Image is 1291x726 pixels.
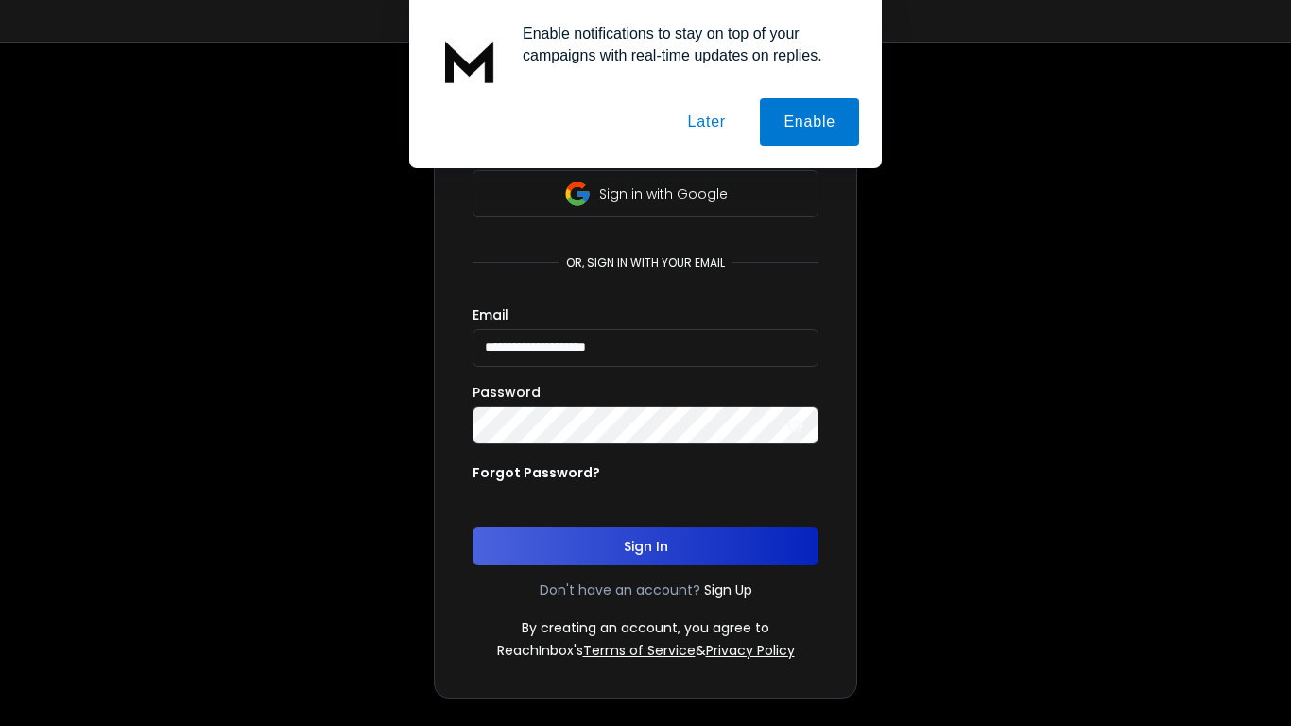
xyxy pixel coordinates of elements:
[473,527,818,565] button: Sign In
[473,308,508,321] label: Email
[473,170,818,217] button: Sign in with Google
[508,23,859,66] div: Enable notifications to stay on top of your campaigns with real-time updates on replies.
[760,98,859,146] button: Enable
[599,184,728,203] p: Sign in with Google
[497,641,795,660] p: ReachInbox's &
[432,23,508,98] img: notification icon
[473,463,600,482] p: Forgot Password?
[663,98,749,146] button: Later
[559,255,732,270] p: or, sign in with your email
[540,580,700,599] p: Don't have an account?
[473,386,541,399] label: Password
[522,618,769,637] p: By creating an account, you agree to
[704,580,752,599] a: Sign Up
[583,641,696,660] a: Terms of Service
[706,641,795,660] a: Privacy Policy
